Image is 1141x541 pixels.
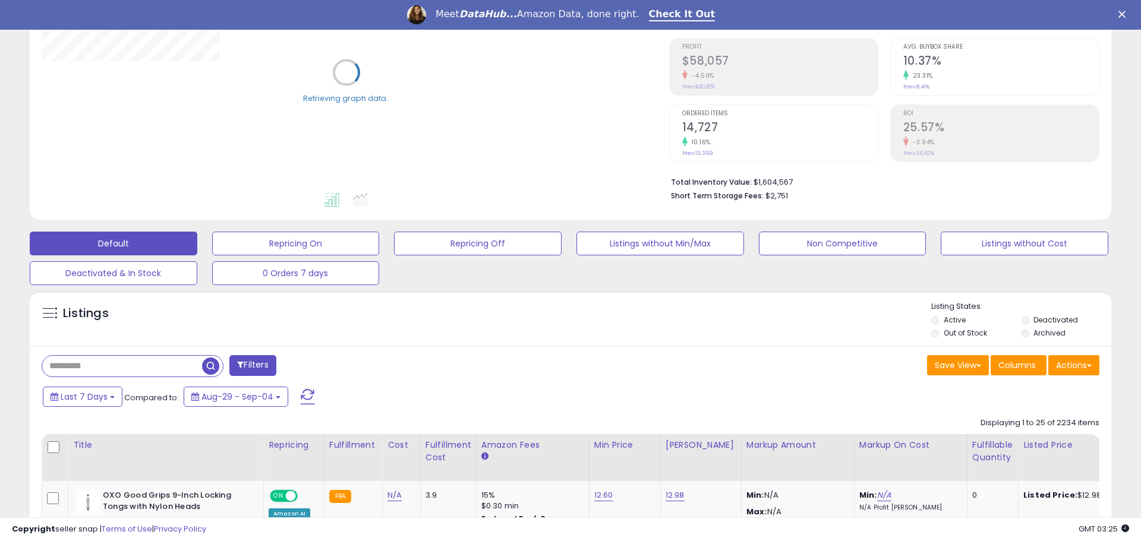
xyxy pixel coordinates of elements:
b: Short Term Storage Fees: [671,191,764,201]
small: Prev: 26.62% [903,150,934,157]
button: 0 Orders 7 days [212,261,380,285]
small: Prev: 8.41% [903,83,929,90]
small: 23.31% [909,71,933,80]
span: Columns [998,359,1036,371]
img: 21B2+9O-K+L._SL40_.jpg [76,490,100,514]
div: Markup on Cost [859,439,962,451]
b: Listed Price: [1023,489,1077,501]
div: Repricing [269,439,319,451]
div: Title [73,439,259,451]
div: 15% [481,490,580,501]
a: N/A [877,489,891,501]
button: Save View [927,355,989,375]
p: N/A [746,490,845,501]
div: 3.9 [425,490,467,501]
span: OFF [296,491,315,501]
button: Deactivated & In Stock [30,261,197,285]
small: Amazon Fees. [481,451,488,462]
button: Repricing Off [394,232,562,255]
div: 0 [972,490,1009,501]
div: Fulfillment Cost [425,439,471,464]
h2: 25.57% [903,121,1099,137]
div: [PERSON_NAME] [666,439,736,451]
span: Compared to: [124,392,179,403]
div: Close [1118,11,1130,18]
div: $0.30 min [481,501,580,511]
span: Ordered Items [682,110,878,117]
b: Total Inventory Value: [671,177,752,187]
a: Privacy Policy [154,523,206,534]
h2: $58,057 [682,54,878,70]
div: Meet Amazon Data, done right. [436,8,639,20]
label: Out of Stock [944,328,987,338]
div: Fulfillable Quantity [972,439,1013,464]
h2: 10.37% [903,54,1099,70]
button: Last 7 Days [43,387,122,407]
span: 2025-09-12 03:25 GMT [1079,523,1129,534]
button: Listings without Cost [941,232,1108,255]
span: Avg. Buybox Share [903,44,1099,50]
a: N/A [387,489,402,501]
b: Min: [859,489,877,501]
a: 12.60 [594,489,613,501]
a: Terms of Use [102,523,152,534]
span: Aug-29 - Sep-04 [201,391,273,403]
span: Last 7 Days [61,391,108,403]
strong: Min: [746,489,764,501]
span: Profit [682,44,878,50]
label: Deactivated [1033,315,1078,325]
th: The percentage added to the cost of goods (COGS) that forms the calculator for Min & Max prices. [854,434,967,481]
div: Cost [387,439,415,451]
img: Profile image for Georgie [407,5,426,24]
div: seller snap | | [12,524,206,535]
button: Columns [991,355,1047,375]
button: Default [30,232,197,255]
span: ROI [903,110,1099,117]
label: Archived [1033,328,1066,338]
div: Min Price [594,439,655,451]
b: OXO Good Grips 9-Inch Locking Tongs with Nylon Heads [103,490,247,515]
div: Fulfillment [329,439,377,451]
button: Actions [1048,355,1099,375]
p: N/A Profit [PERSON_NAME] [859,504,958,512]
span: $2,751 [765,190,788,201]
a: 12.98 [666,489,685,501]
small: Prev: $60,851 [682,83,715,90]
div: $12.98 [1023,490,1122,501]
small: 10.16% [688,138,711,147]
small: -3.94% [909,138,935,147]
button: Listings without Min/Max [576,232,744,255]
p: Listing States: [931,301,1111,312]
small: FBA [329,490,351,503]
li: $1,604,567 [671,174,1090,188]
h5: Listings [63,305,109,322]
div: Retrieving graph data.. [303,93,390,103]
h2: 14,727 [682,121,878,137]
div: Listed Price [1023,439,1126,451]
i: DataHub... [459,8,517,20]
div: Markup Amount [746,439,849,451]
button: Aug-29 - Sep-04 [184,387,288,407]
button: Filters [229,355,276,376]
button: Non Competitive [759,232,926,255]
div: Amazon Fees [481,439,584,451]
a: Check It Out [649,8,716,21]
div: Displaying 1 to 25 of 2234 items [981,417,1099,429]
span: ON [271,491,286,501]
button: Repricing On [212,232,380,255]
small: Prev: 13,369 [682,150,713,157]
strong: Copyright [12,523,55,534]
label: Active [944,315,966,325]
small: -4.59% [688,71,714,80]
